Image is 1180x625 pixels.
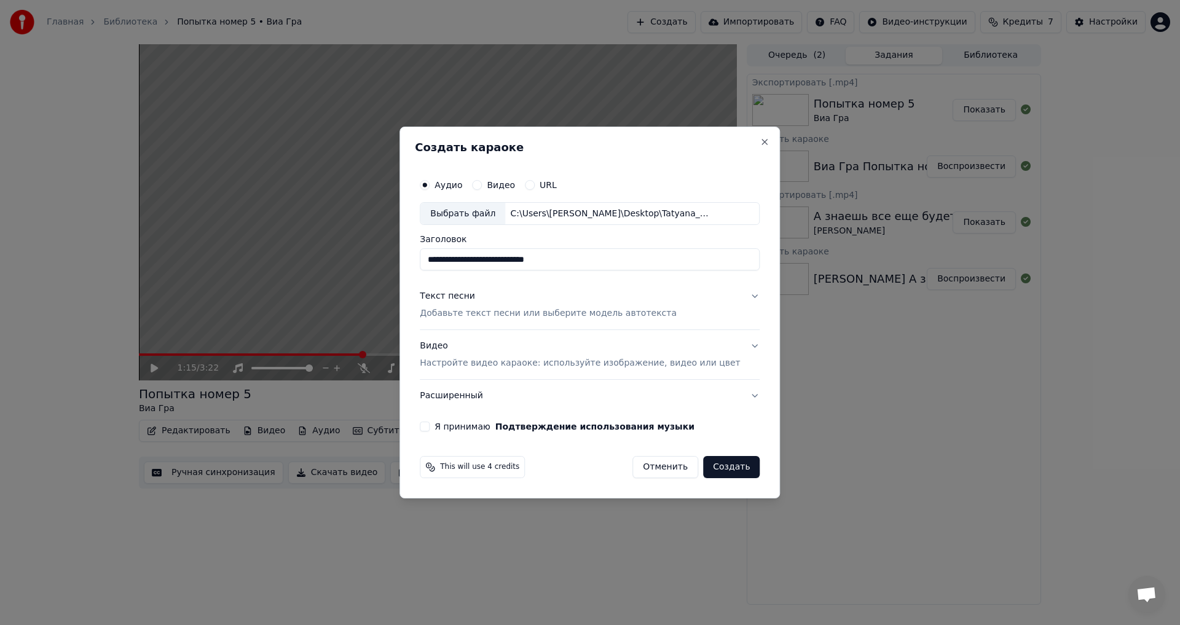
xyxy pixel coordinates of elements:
[495,422,694,431] button: Я принимаю
[435,181,462,189] label: Аудио
[540,181,557,189] label: URL
[420,281,760,330] button: Текст песниДобавьте текст песни или выберите модель автотекста
[420,308,677,320] p: Добавьте текст песни или выберите модель автотекста
[415,142,765,153] h2: Создать караоке
[487,181,515,189] label: Видео
[505,208,714,220] div: C:\Users\[PERSON_NAME]\Desktop\Tatyana_Bulanova_-_YAsnyjj_mojj_svet_73095616.mp3
[420,203,505,225] div: Выбрать файл
[420,380,760,412] button: Расширенный
[435,422,694,431] label: Я принимаю
[420,331,760,380] button: ВидеоНастройте видео караоке: используйте изображение, видео или цвет
[632,456,698,478] button: Отменить
[703,456,760,478] button: Создать
[420,357,740,369] p: Настройте видео караоке: используйте изображение, видео или цвет
[440,462,519,472] span: This will use 4 credits
[420,291,475,303] div: Текст песни
[420,235,760,244] label: Заголовок
[420,340,740,370] div: Видео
